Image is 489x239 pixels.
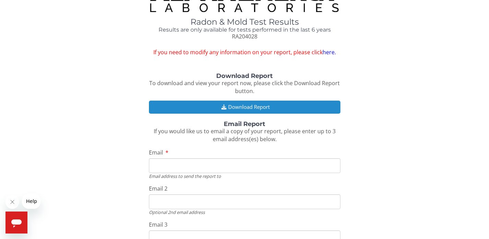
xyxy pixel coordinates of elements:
[149,221,167,228] span: Email 3
[149,18,340,26] h1: Radon & Mold Test Results
[22,194,40,209] iframe: Message from company
[232,33,257,40] span: RA204028
[149,185,167,192] span: Email 2
[149,173,340,179] div: Email address to send the report to
[154,127,336,143] span: If you would like us to email a copy of your report, please enter up to 3 email address(es) below.
[149,149,163,156] span: Email
[149,48,340,56] span: If you need to modify any information on your report, please click
[149,27,340,33] h4: Results are only available for tests performed in the last 6 years
[5,212,27,234] iframe: Button to launch messaging window
[224,120,265,128] strong: Email Report
[149,101,340,113] button: Download Report
[149,209,340,215] div: Optional 2nd email address
[149,79,340,95] span: To download and view your report now, please click the Download Report button.
[5,195,19,209] iframe: Close message
[216,72,273,80] strong: Download Report
[323,48,336,56] a: here.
